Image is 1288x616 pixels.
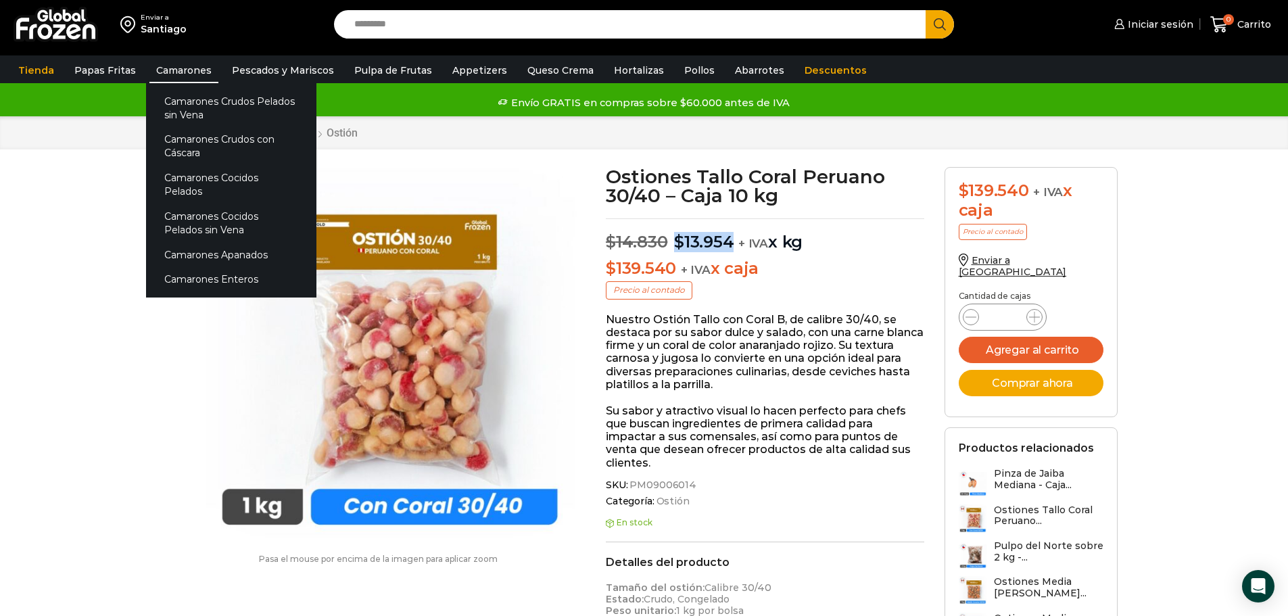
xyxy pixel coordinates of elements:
[206,167,577,538] div: 1 / 3
[606,281,692,299] p: Precio al contado
[994,540,1103,563] h3: Pulpo del Norte sobre 2 kg -...
[606,556,924,569] h2: Detalles del producto
[959,181,969,200] span: $
[1033,185,1063,199] span: + IVA
[606,218,924,252] p: x kg
[677,57,721,83] a: Pollos
[959,468,1103,497] a: Pinza de Jaiba Mediana - Caja...
[606,593,644,605] strong: Estado:
[146,267,316,292] a: Camarones Enteros
[606,518,924,527] p: En stock
[798,57,874,83] a: Descuentos
[1124,18,1193,31] span: Iniciar sesión
[1234,18,1271,31] span: Carrito
[606,582,705,594] strong: Tamaño del ostión:
[959,254,1067,278] a: Enviar a [GEOGRAPHIC_DATA]
[606,313,924,391] p: Nuestro Ostión Tallo con Coral B, de calibre 30/40, se destaca por su sabor dulce y salado, con u...
[606,496,924,507] span: Categoría:
[959,576,1103,605] a: Ostiones Media [PERSON_NAME]...
[606,404,924,469] p: Su sabor y atractivo visual lo hacen perfecto para chefs que buscan ingredientes de primera calid...
[959,504,1103,534] a: Ostiones Tallo Coral Peruano...
[959,540,1103,569] a: Pulpo del Norte sobre 2 kg -...
[994,468,1103,491] h3: Pinza de Jaiba Mediana - Caja...
[674,232,734,252] bdi: 13.954
[146,166,316,204] a: Camarones Cocidos Pelados
[120,13,141,36] img: address-field-icon.svg
[149,57,218,83] a: Camarones
[521,57,600,83] a: Queso Crema
[146,204,316,242] a: Camarones Cocidos Pelados sin Vena
[348,57,439,83] a: Pulpa de Frutas
[959,442,1094,454] h2: Productos relacionados
[606,232,667,252] bdi: 14.830
[959,337,1103,363] button: Agregar al carrito
[654,496,690,507] a: Ostión
[11,57,61,83] a: Tienda
[146,242,316,267] a: Camarones Apanados
[1207,9,1274,41] a: 0 Carrito
[959,224,1027,240] p: Precio al contado
[68,57,143,83] a: Papas Fritas
[738,237,768,250] span: + IVA
[146,89,316,127] a: Camarones Crudos Pelados sin Vena
[728,57,791,83] a: Abarrotes
[959,291,1103,301] p: Cantidad de cajas
[606,259,924,279] p: x caja
[959,181,1103,220] div: x caja
[446,57,514,83] a: Appetizers
[225,57,341,83] a: Pescados y Mariscos
[681,263,711,277] span: + IVA
[606,232,616,252] span: $
[171,554,586,564] p: Pasa el mouse por encima de la imagen para aplicar zoom
[674,232,684,252] span: $
[206,167,577,538] img: ostion coral 30:40
[627,479,696,491] span: PM09006014
[607,57,671,83] a: Hortalizas
[926,10,954,39] button: Search button
[606,479,924,491] span: SKU:
[994,576,1103,599] h3: Ostiones Media [PERSON_NAME]...
[606,258,616,278] span: $
[606,258,676,278] bdi: 139.540
[959,370,1103,396] button: Comprar ahora
[146,127,316,166] a: Camarones Crudos con Cáscara
[994,504,1103,527] h3: Ostiones Tallo Coral Peruano...
[606,167,924,205] h1: Ostiones Tallo Coral Peruano 30/40 – Caja 10 kg
[1242,570,1274,602] div: Open Intercom Messenger
[959,181,1029,200] bdi: 139.540
[1223,14,1234,25] span: 0
[1111,11,1193,38] a: Iniciar sesión
[990,308,1016,327] input: Product quantity
[141,22,187,36] div: Santiago
[326,126,358,139] a: Ostión
[141,13,187,22] div: Enviar a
